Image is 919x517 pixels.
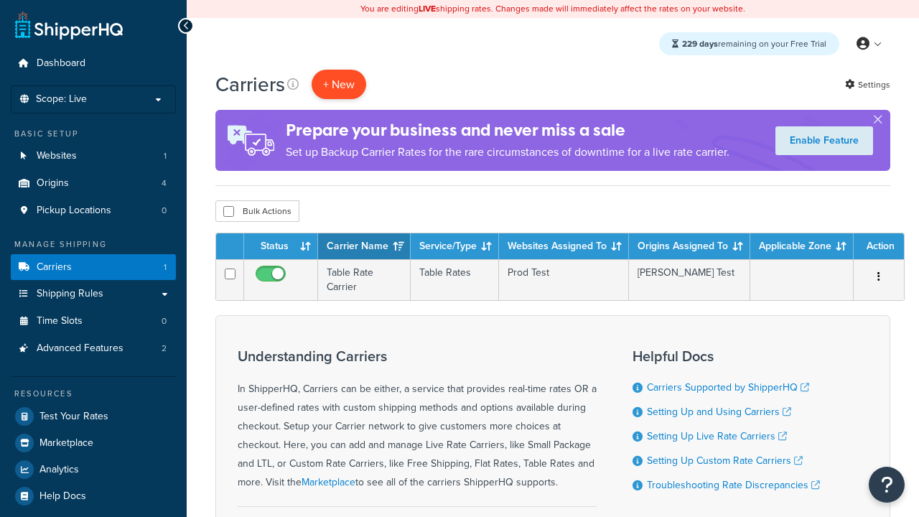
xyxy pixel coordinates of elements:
div: In ShipperHQ, Carriers can be either, a service that provides real-time rates OR a user-defined r... [238,348,597,492]
span: Pickup Locations [37,205,111,217]
div: Resources [11,388,176,400]
b: LIVE [419,2,436,15]
div: remaining on your Free Trial [659,32,839,55]
td: Table Rate Carrier [318,259,411,300]
a: Origins 4 [11,170,176,197]
a: Setting Up Live Rate Carriers [647,429,787,444]
th: Status: activate to sort column ascending [244,233,318,259]
li: Carriers [11,254,176,281]
li: Advanced Features [11,335,176,362]
span: Time Slots [37,315,83,327]
a: Pickup Locations 0 [11,197,176,224]
th: Origins Assigned To: activate to sort column ascending [629,233,750,259]
li: Origins [11,170,176,197]
li: Time Slots [11,308,176,335]
span: Analytics [39,464,79,476]
button: Open Resource Center [869,467,905,503]
a: Shipping Rules [11,281,176,307]
span: Advanced Features [37,343,123,355]
span: Dashboard [37,57,85,70]
div: Basic Setup [11,128,176,140]
th: Applicable Zone: activate to sort column ascending [750,233,854,259]
span: 0 [162,205,167,217]
p: Set up Backup Carrier Rates for the rare circumstances of downtime for a live rate carrier. [286,142,729,162]
span: Scope: Live [36,93,87,106]
strong: 229 days [682,37,718,50]
a: Advanced Features 2 [11,335,176,362]
a: Test Your Rates [11,404,176,429]
button: + New [312,70,366,99]
a: Setting Up and Using Carriers [647,404,791,419]
span: 1 [164,261,167,274]
span: 4 [162,177,167,190]
span: 0 [162,315,167,327]
a: Websites 1 [11,143,176,169]
span: Shipping Rules [37,288,103,300]
li: Pickup Locations [11,197,176,224]
a: Troubleshooting Rate Discrepancies [647,478,820,493]
span: Websites [37,150,77,162]
a: Carriers Supported by ShipperHQ [647,380,809,395]
a: Time Slots 0 [11,308,176,335]
h3: Helpful Docs [633,348,820,364]
a: Analytics [11,457,176,483]
span: Test Your Rates [39,411,108,423]
h1: Carriers [215,70,285,98]
span: Marketplace [39,437,93,450]
li: Websites [11,143,176,169]
td: Prod Test [499,259,629,300]
th: Service/Type: activate to sort column ascending [411,233,499,259]
span: 1 [164,150,167,162]
span: 2 [162,343,167,355]
a: Help Docs [11,483,176,509]
div: Manage Shipping [11,238,176,251]
a: Carriers 1 [11,254,176,281]
td: Table Rates [411,259,499,300]
th: Carrier Name: activate to sort column ascending [318,233,411,259]
a: Settings [845,75,890,95]
a: Setting Up Custom Rate Carriers [647,453,803,468]
h4: Prepare your business and never miss a sale [286,118,729,142]
th: Websites Assigned To: activate to sort column ascending [499,233,629,259]
span: Carriers [37,261,72,274]
a: Marketplace [11,430,176,456]
h3: Understanding Carriers [238,348,597,364]
img: ad-rules-rateshop-fe6ec290ccb7230408bd80ed9643f0289d75e0ffd9eb532fc0e269fcd187b520.png [215,110,286,171]
a: Dashboard [11,50,176,77]
a: ShipperHQ Home [15,11,123,39]
button: Bulk Actions [215,200,299,222]
a: Enable Feature [775,126,873,155]
th: Action [854,233,904,259]
span: Help Docs [39,490,86,503]
span: Origins [37,177,69,190]
td: [PERSON_NAME] Test [629,259,750,300]
a: Marketplace [302,475,355,490]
